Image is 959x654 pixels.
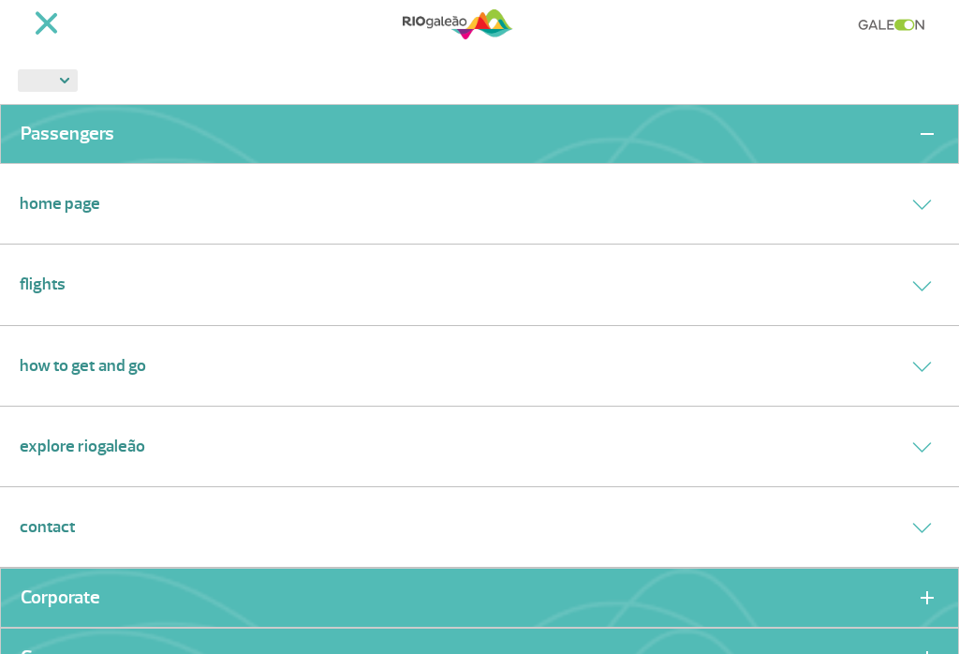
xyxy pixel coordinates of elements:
[20,191,100,216] a: Home Page
[20,434,145,459] a: Explore RIOgaleão
[21,591,100,604] a: Corporate
[20,272,66,297] a: Flights
[20,353,146,379] a: How to get and go
[20,514,76,540] a: Contact
[21,127,114,141] a: Passengers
